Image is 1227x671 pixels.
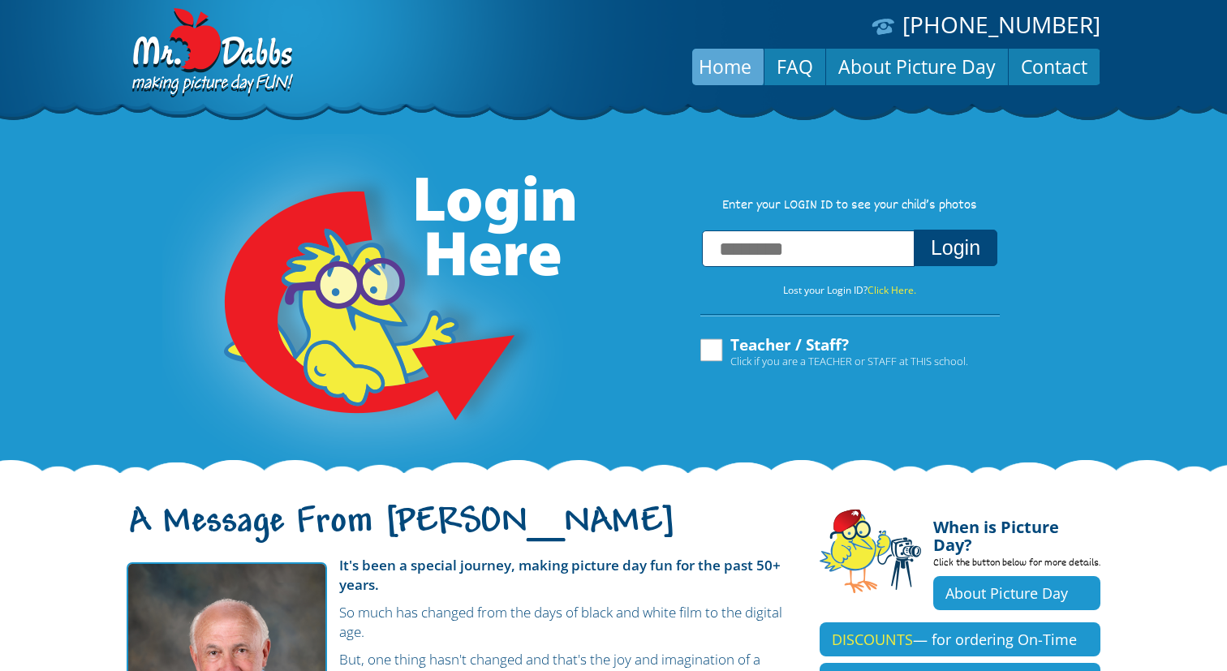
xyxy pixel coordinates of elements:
[127,8,295,99] img: Dabbs Company
[764,47,825,86] a: FAQ
[687,47,764,86] a: Home
[826,47,1008,86] a: About Picture Day
[162,134,578,475] img: Login Here
[683,197,1016,215] p: Enter your LOGIN ID to see your child’s photos
[730,353,968,369] span: Click if you are a TEACHER or STAFF at THIS school.
[933,554,1100,576] p: Click the button below for more details.
[339,556,781,594] strong: It's been a special journey, making picture day fun for the past 50+ years.
[933,576,1100,610] a: About Picture Day
[933,509,1100,554] h4: When is Picture Day?
[902,9,1100,40] a: [PHONE_NUMBER]
[698,337,968,368] label: Teacher / Staff?
[127,603,795,642] p: So much has changed from the days of black and white film to the digital age.
[127,515,795,549] h1: A Message From [PERSON_NAME]
[683,282,1016,299] p: Lost your Login ID?
[868,283,916,297] a: Click Here.
[832,630,913,649] span: DISCOUNTS
[1009,47,1100,86] a: Contact
[820,622,1100,656] a: DISCOUNTS— for ordering On-Time
[914,230,997,266] button: Login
